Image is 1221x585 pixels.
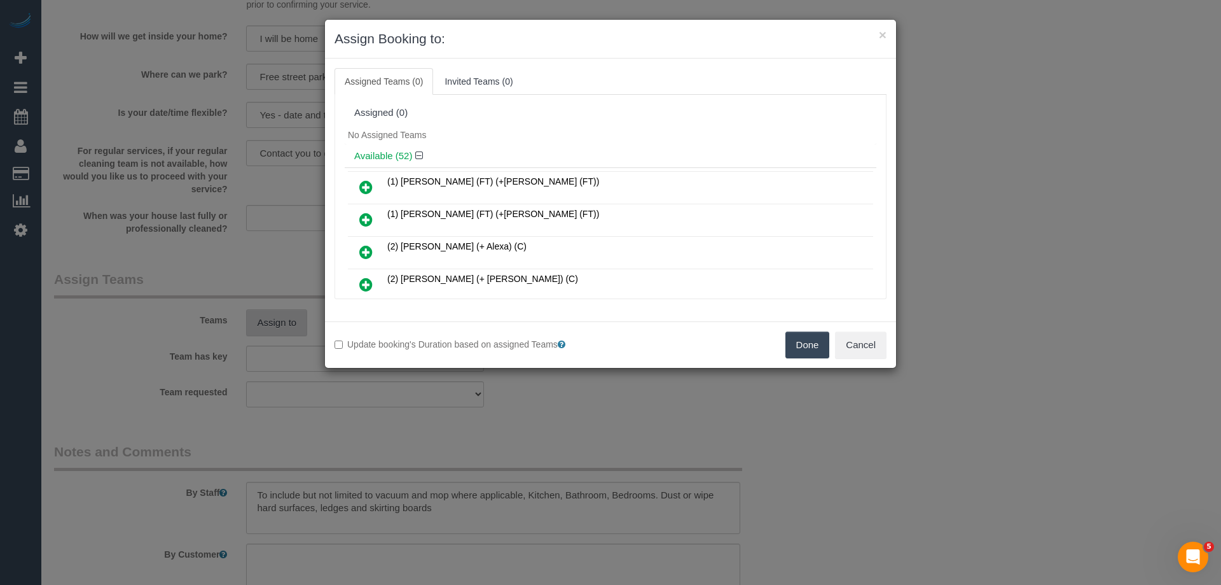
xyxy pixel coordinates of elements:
[387,274,578,284] span: (2) [PERSON_NAME] (+ [PERSON_NAME]) (C)
[335,338,601,351] label: Update booking's Duration based on assigned Teams
[879,28,886,41] button: ×
[335,341,343,349] input: Update booking's Duration based on assigned Teams
[1178,542,1208,572] iframe: Intercom live chat
[387,209,599,219] span: (1) [PERSON_NAME] (FT) (+[PERSON_NAME] (FT))
[348,130,426,140] span: No Assigned Teams
[1204,542,1214,552] span: 5
[387,176,599,187] span: (1) [PERSON_NAME] (FT) (+[PERSON_NAME] (FT))
[354,108,867,118] div: Assigned (0)
[354,151,867,162] h4: Available (52)
[785,332,830,358] button: Done
[835,332,886,358] button: Cancel
[335,68,433,95] a: Assigned Teams (0)
[434,68,523,95] a: Invited Teams (0)
[335,29,886,48] h3: Assign Booking to:
[387,241,527,251] span: (2) [PERSON_NAME] (+ Alexa) (C)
